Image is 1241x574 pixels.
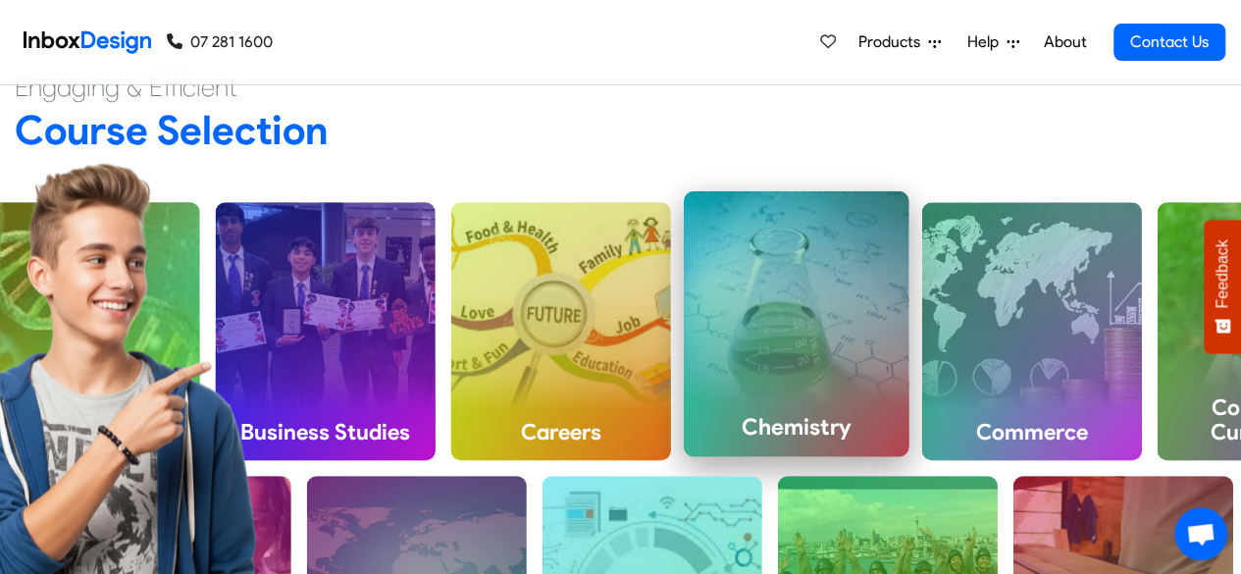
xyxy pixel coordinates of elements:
a: Help [959,23,1027,62]
h4: Commerce [922,403,1142,460]
button: Feedback - Show survey [1204,220,1241,353]
h2: Course Selection [15,105,1226,155]
a: 07 281 1600 [167,30,273,54]
a: Open chat [1174,507,1227,560]
a: Contact Us [1113,24,1225,61]
h4: Chemistry [684,397,909,456]
a: Products [851,23,949,62]
span: Products [858,30,928,54]
h4: Engaging & Efficient [15,70,1226,105]
h4: Careers [451,403,671,460]
span: Feedback [1214,239,1231,308]
span: Help [967,30,1007,54]
a: About [1038,23,1092,62]
h4: Business Studies [216,403,436,460]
